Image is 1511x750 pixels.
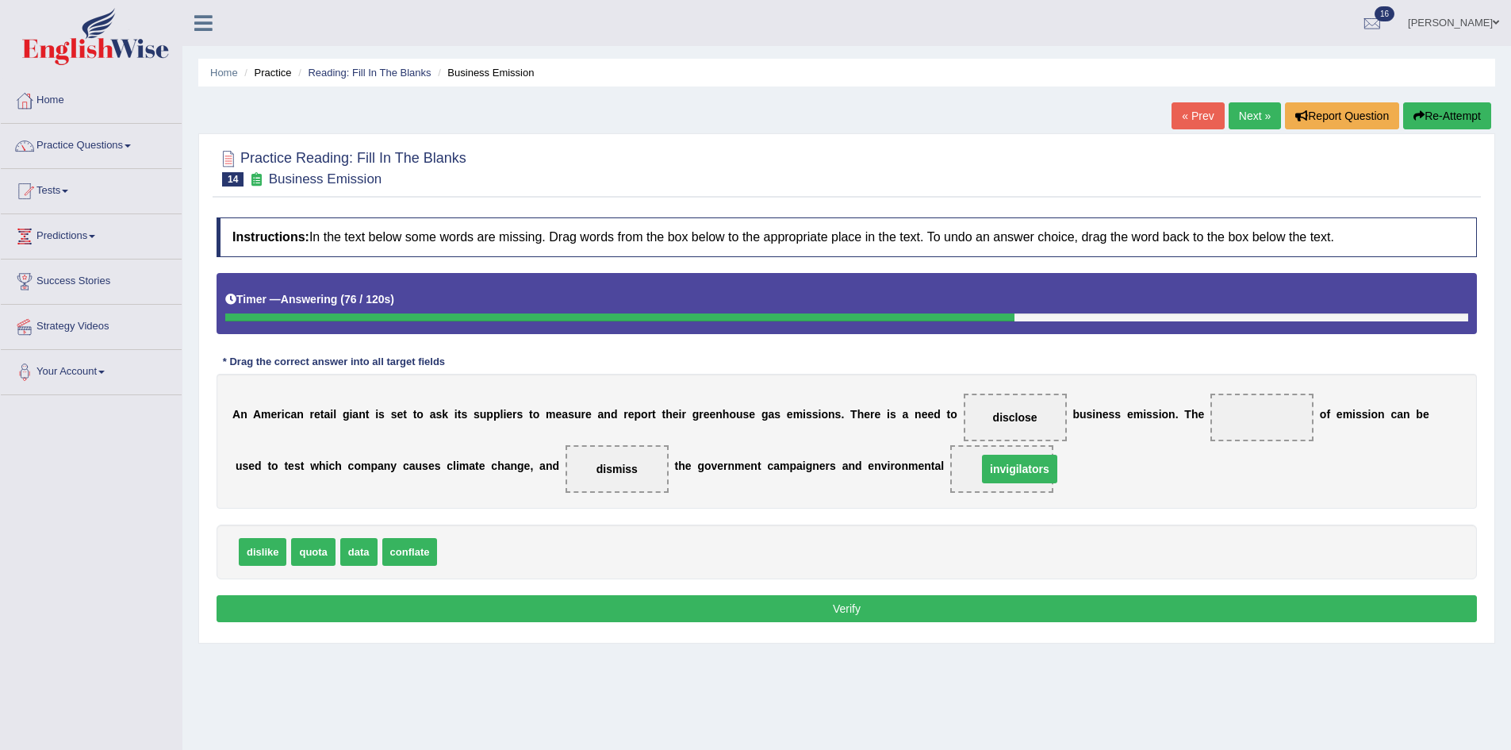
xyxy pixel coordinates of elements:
[232,408,240,421] b: A
[678,460,685,472] b: h
[343,408,350,421] b: g
[459,460,469,472] b: m
[1229,102,1281,129] a: Next »
[435,460,441,472] b: s
[1095,408,1103,421] b: n
[232,230,309,244] b: Instructions:
[947,408,951,421] b: t
[931,460,935,472] b: t
[239,538,286,566] span: dislike
[1172,102,1224,129] a: « Prev
[789,460,796,472] b: p
[819,460,826,472] b: e
[881,460,888,472] b: v
[679,408,682,421] b: i
[397,408,403,421] b: e
[812,460,819,472] b: n
[728,460,735,472] b: n
[344,293,390,306] b: 76 / 120s
[288,460,294,472] b: e
[1326,408,1330,421] b: f
[964,394,1067,441] span: Drop target
[857,408,865,421] b: h
[269,171,382,187] small: Business Emission
[366,408,370,421] b: t
[842,460,849,472] b: a
[574,408,581,421] b: u
[271,408,278,421] b: e
[1397,408,1403,421] b: a
[934,460,941,472] b: a
[908,460,918,472] b: m
[267,460,271,472] b: t
[504,460,511,472] b: a
[868,460,874,472] b: e
[1,79,182,118] a: Home
[1375,6,1394,21] span: 16
[442,408,448,421] b: k
[941,460,944,472] b: l
[390,460,397,472] b: y
[479,460,485,472] b: e
[512,408,516,421] b: r
[361,460,370,472] b: m
[328,460,335,472] b: c
[585,408,592,421] b: e
[704,408,710,421] b: e
[821,408,828,421] b: o
[1368,408,1371,421] b: i
[340,538,378,566] span: data
[261,408,270,421] b: m
[596,463,638,475] span: dismiss
[503,408,506,421] b: i
[217,354,451,369] div: * Drag the correct answer into all target fields
[950,445,1053,493] span: Drop target
[453,460,456,472] b: l
[870,408,874,421] b: r
[757,460,761,472] b: t
[697,460,704,472] b: g
[1362,408,1368,421] b: s
[382,538,438,566] span: conflate
[675,460,679,472] b: t
[803,408,806,421] b: i
[711,460,718,472] b: v
[416,460,423,472] b: u
[403,460,409,472] b: c
[830,460,836,472] b: s
[370,460,378,472] b: p
[529,408,533,421] b: t
[359,408,366,421] b: n
[281,293,338,306] b: Answering
[1168,408,1175,421] b: n
[510,460,517,472] b: n
[1092,408,1095,421] b: i
[340,293,344,306] b: (
[310,460,319,472] b: w
[761,408,769,421] b: g
[217,595,1477,622] button: Verify
[422,460,428,472] b: s
[1133,408,1143,421] b: m
[1198,408,1204,421] b: e
[828,408,835,421] b: n
[1352,408,1356,421] b: i
[780,460,789,472] b: m
[556,408,562,421] b: e
[924,460,931,472] b: n
[1356,408,1362,421] b: s
[628,408,635,421] b: e
[497,460,504,472] b: h
[768,408,774,421] b: a
[890,408,896,421] b: s
[326,460,329,472] b: i
[1162,408,1169,421] b: o
[486,408,493,421] b: p
[685,460,692,472] b: e
[217,147,466,187] h2: Practice Reading: Fill In The Blanks
[806,408,812,421] b: s
[1159,408,1162,421] b: i
[240,65,291,80] li: Practice
[648,408,652,421] b: r
[715,408,723,421] b: n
